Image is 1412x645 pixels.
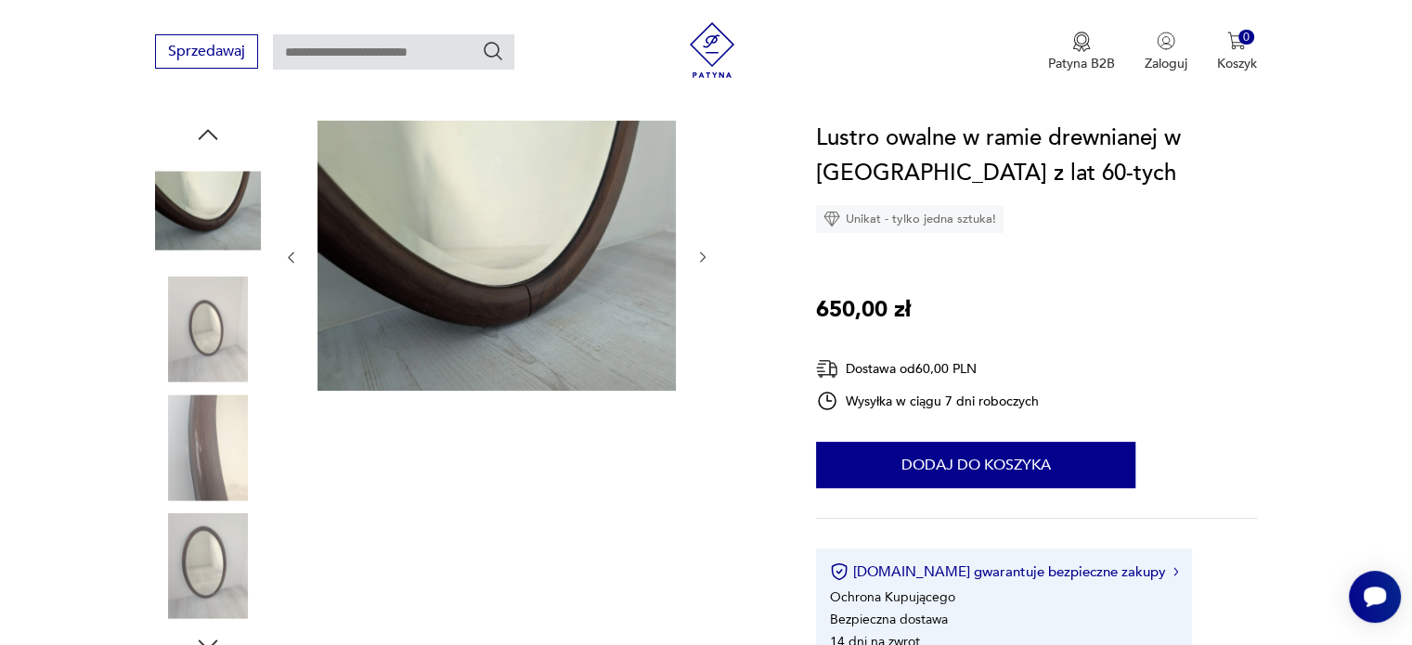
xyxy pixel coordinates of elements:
[1238,30,1254,45] div: 0
[1217,32,1257,72] button: 0Koszyk
[1217,55,1257,72] p: Koszyk
[155,46,258,59] a: Sprzedawaj
[1048,55,1115,72] p: Patyna B2B
[1349,571,1401,623] iframe: Smartsupp widget button
[830,562,1178,581] button: [DOMAIN_NAME] gwarantuje bezpieczne zakupy
[317,121,676,391] img: Zdjęcie produktu Lustro owalne w ramie drewnianej w mahoniu z lat 60-tych
[1048,32,1115,72] button: Patyna B2B
[155,513,261,619] img: Zdjęcie produktu Lustro owalne w ramie drewnianej w mahoniu z lat 60-tych
[830,611,948,628] li: Bezpieczna dostawa
[1145,55,1187,72] p: Zaloguj
[1145,32,1187,72] button: Zaloguj
[816,390,1039,412] div: Wysyłka w ciągu 7 dni roboczych
[816,121,1257,191] h1: Lustro owalne w ramie drewnianej w [GEOGRAPHIC_DATA] z lat 60-tych
[816,292,911,328] p: 650,00 zł
[1227,32,1246,50] img: Ikona koszyka
[823,211,840,227] img: Ikona diamentu
[816,442,1135,488] button: Dodaj do koszyka
[684,22,740,78] img: Patyna - sklep z meblami i dekoracjami vintage
[482,40,504,62] button: Szukaj
[1072,32,1091,52] img: Ikona medalu
[155,277,261,382] img: Zdjęcie produktu Lustro owalne w ramie drewnianej w mahoniu z lat 60-tych
[816,205,1004,233] div: Unikat - tylko jedna sztuka!
[1157,32,1175,50] img: Ikonka użytkownika
[155,394,261,500] img: Zdjęcie produktu Lustro owalne w ramie drewnianej w mahoniu z lat 60-tych
[1173,567,1179,576] img: Ikona strzałki w prawo
[155,34,258,69] button: Sprzedawaj
[830,562,848,581] img: Ikona certyfikatu
[816,357,838,381] img: Ikona dostawy
[830,588,955,606] li: Ochrona Kupującego
[1048,32,1115,72] a: Ikona medaluPatyna B2B
[816,357,1039,381] div: Dostawa od 60,00 PLN
[155,158,261,264] img: Zdjęcie produktu Lustro owalne w ramie drewnianej w mahoniu z lat 60-tych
